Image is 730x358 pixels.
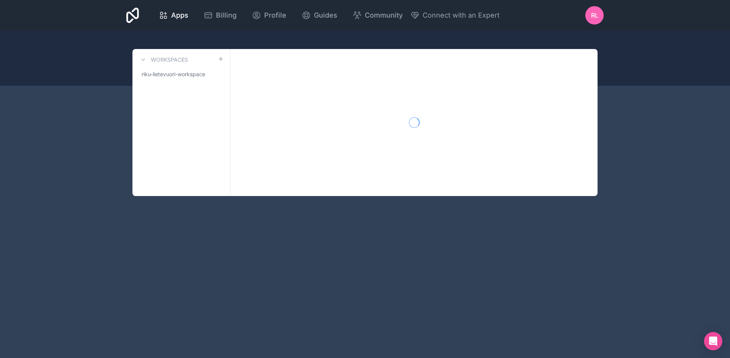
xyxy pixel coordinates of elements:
[246,7,292,24] a: Profile
[591,11,598,20] span: RL
[139,55,188,64] a: Workspaces
[198,7,243,24] a: Billing
[142,70,205,78] span: riku-lietevuori-workspace
[296,7,343,24] a: Guides
[410,10,500,21] button: Connect with an Expert
[423,10,500,21] span: Connect with an Expert
[171,10,188,21] span: Apps
[216,10,237,21] span: Billing
[151,56,188,64] h3: Workspaces
[314,10,337,21] span: Guides
[704,332,722,350] div: Open Intercom Messenger
[365,10,403,21] span: Community
[346,7,409,24] a: Community
[139,67,224,81] a: riku-lietevuori-workspace
[153,7,194,24] a: Apps
[264,10,286,21] span: Profile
